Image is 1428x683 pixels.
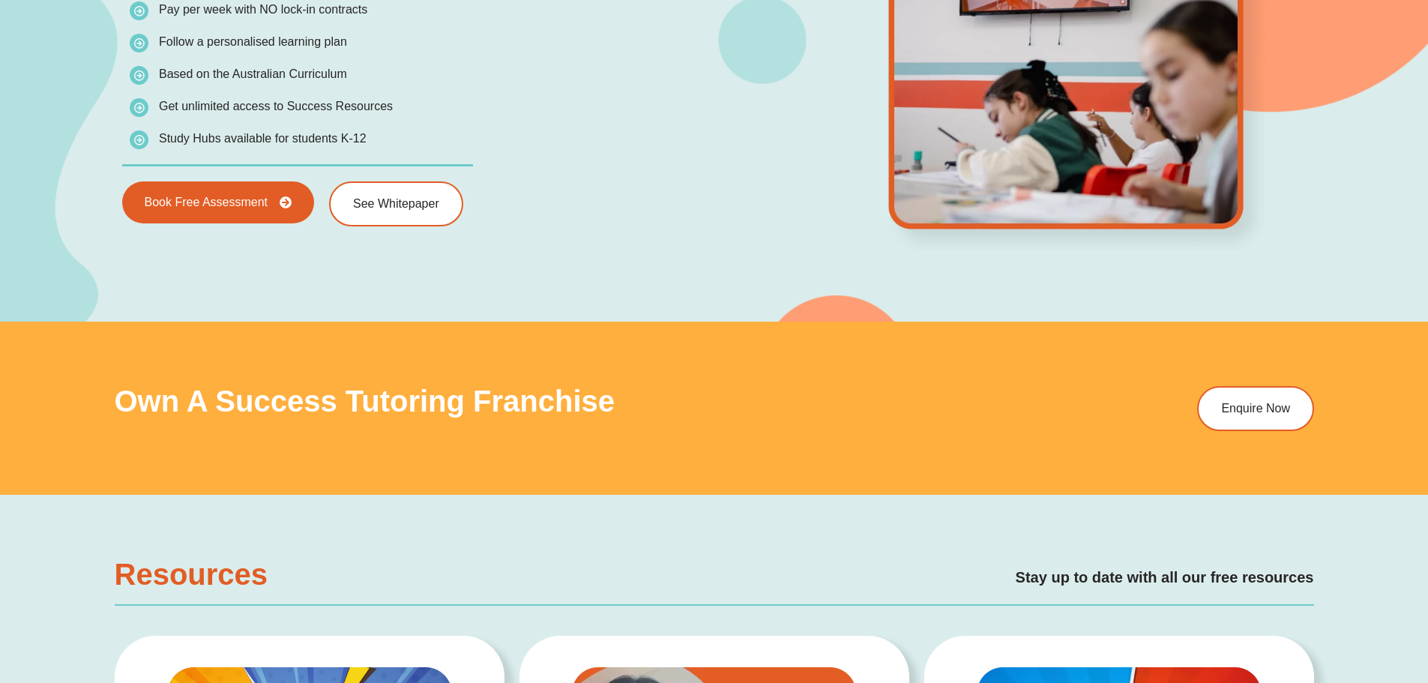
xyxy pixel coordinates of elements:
[115,386,1062,416] h2: Own a Success Tutoring Franchise
[159,35,347,48] span: Follow a personalised learning plan
[159,132,367,145] span: Study Hubs available for students K-12
[1221,403,1290,415] span: Enquire Now
[1197,386,1314,431] a: Enquire Now
[343,566,1314,589] h2: Stay up to date with all our free resources
[130,66,148,85] img: icon-list.png
[122,181,315,223] a: Book Free Assessment
[353,198,439,210] span: See Whitepaper
[130,98,148,117] img: icon-list.png
[145,196,268,208] span: Book Free Assessment
[159,3,367,16] span: Pay per week with NO lock-in contracts
[1178,514,1428,683] iframe: Chat Widget
[159,67,347,80] span: Based on the Australian Curriculum
[329,181,463,226] a: See Whitepaper
[115,559,328,589] h2: Resources
[130,130,148,149] img: icon-list.png
[130,1,148,20] img: icon-list.png
[130,34,148,52] img: icon-list.png
[159,100,393,112] span: Get unlimited access to Success Resources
